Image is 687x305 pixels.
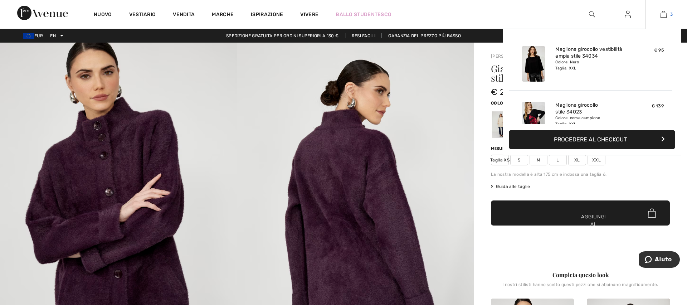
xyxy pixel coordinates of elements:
[619,10,637,19] a: Registrazione
[491,87,516,97] font: € 260
[212,11,234,19] a: Marche
[388,33,461,38] font: Garanzia del prezzo più basso
[352,33,375,38] font: Resi facili
[129,11,156,19] a: Vestiario
[50,33,56,38] font: EN
[346,33,381,38] a: Resi facili
[212,11,234,18] font: Marche
[555,46,622,59] font: Maglione girocollo vestibilità ampia stile 34034
[129,11,156,18] font: Vestiario
[34,33,43,38] font: EUR
[555,60,579,64] font: Colore: Nero
[490,158,510,163] font: Taglia XS
[502,282,658,287] font: I nostri stilisti hanno scelto questi pezzi che si abbinano magnificamente.
[496,184,530,189] font: Guida alle taglie
[648,208,656,218] img: Bag.svg
[492,111,511,138] div: Champagne
[589,10,595,19] img: cerca nel sito web
[251,11,283,18] font: Ispirazione
[491,146,516,151] font: Misurare:
[522,102,545,137] img: Maglione girocollo stile 34023
[509,130,675,149] button: Procedere al checkout
[652,103,664,108] font: € 139
[661,10,667,19] img: La mia borsa
[173,11,195,18] font: Vendita
[94,11,112,19] a: Nuovo
[555,102,598,115] font: Maglione girocollo stile 34023
[491,172,607,177] font: La nostra modella è alta 175 cm e indossa una taglia 6.
[552,271,609,279] font: Completa questo look
[556,158,559,163] font: L
[300,11,318,18] a: Vivere
[580,213,607,236] font: Aggiungi al carrello
[522,46,545,82] img: Maglione girocollo vestibilità ampia stile 34034
[226,33,338,38] font: Spedizione gratuita per ordini superiori a 130 €
[94,11,112,18] font: Nuovo
[555,46,626,59] a: Maglione girocollo vestibilità ampia stile 34034
[518,158,520,163] font: S
[555,66,576,71] font: Taglia: XXL
[555,122,576,126] font: Taglia: XXL
[670,12,673,17] font: 3
[537,158,540,163] font: M
[592,158,601,163] font: XXL
[491,54,527,59] a: [PERSON_NAME]
[173,11,195,19] a: Vendita
[491,62,608,84] font: Giacca con collo alla coreana stile 253880
[336,11,391,18] a: Ballo studentesco
[17,6,68,20] img: 1a Avenue
[625,10,631,19] img: Le mie informazioni
[574,158,580,163] font: XL
[555,116,600,120] font: Colore: come campione
[654,48,664,53] font: € 95
[639,251,680,269] iframe: Apre un widget dove puoi trovare maggiori informazioni
[220,33,344,38] a: Spedizione gratuita per ordini superiori a 130 €
[383,33,467,38] a: Garanzia del prezzo più basso
[491,101,511,106] font: Colore:
[646,10,681,19] a: 3
[555,102,626,115] a: Maglione girocollo stile 34023
[23,33,34,39] img: Euro
[554,136,627,143] font: Procedere al checkout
